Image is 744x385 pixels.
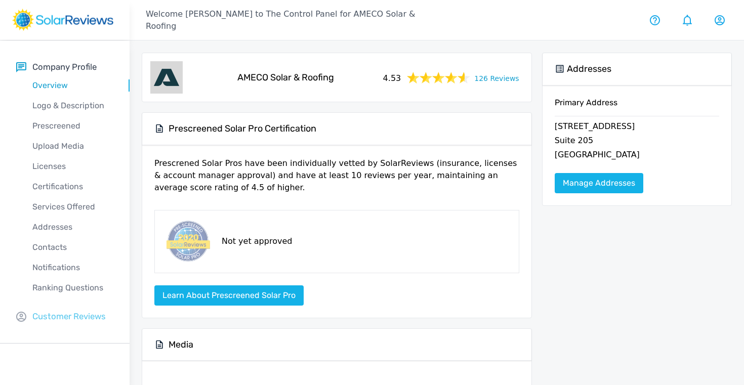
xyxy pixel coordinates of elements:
p: Overview [16,79,130,92]
p: Contacts [16,241,130,253]
a: Prescreened [16,116,130,136]
p: Logo & Description [16,100,130,112]
h5: AMECO Solar & Roofing [237,72,334,83]
p: Upload Media [16,140,130,152]
a: Upload Media [16,136,130,156]
a: 126 Reviews [474,71,519,84]
h5: Addresses [567,63,611,75]
a: Overview [16,75,130,96]
p: Suite 205 [555,135,719,149]
h6: Primary Address [555,98,719,116]
h5: Prescreened Solar Pro Certification [169,123,316,135]
a: Services Offered [16,197,130,217]
p: Welcome [PERSON_NAME] to The Control Panel for AMECO Solar & Roofing [146,8,437,32]
p: [STREET_ADDRESS] [555,120,719,135]
p: Company Profile [32,61,97,73]
a: Notifications [16,258,130,278]
h5: Media [169,339,193,351]
p: Licenses [16,160,130,173]
a: Learn about Prescreened Solar Pro [154,290,304,300]
img: prescreened-badge.png [163,219,212,265]
p: Services Offered [16,201,130,213]
p: Customer Reviews [32,310,106,323]
a: Contacts [16,237,130,258]
a: Licenses [16,156,130,177]
p: Not yet approved [222,235,292,247]
p: Certifications [16,181,130,193]
a: Ranking Questions [16,278,130,298]
p: Prescreened [16,120,130,132]
p: [GEOGRAPHIC_DATA] [555,149,719,163]
a: Manage Addresses [555,173,643,193]
span: 4.53 [383,70,401,84]
button: Learn about Prescreened Solar Pro [154,285,304,306]
a: Certifications [16,177,130,197]
p: Ranking Questions [16,282,130,294]
p: Notifications [16,262,130,274]
p: Prescrened Solar Pros have been individually vetted by SolarReviews (insurance, licenses & accoun... [154,157,519,202]
a: Logo & Description [16,96,130,116]
a: Addresses [16,217,130,237]
p: Addresses [16,221,130,233]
